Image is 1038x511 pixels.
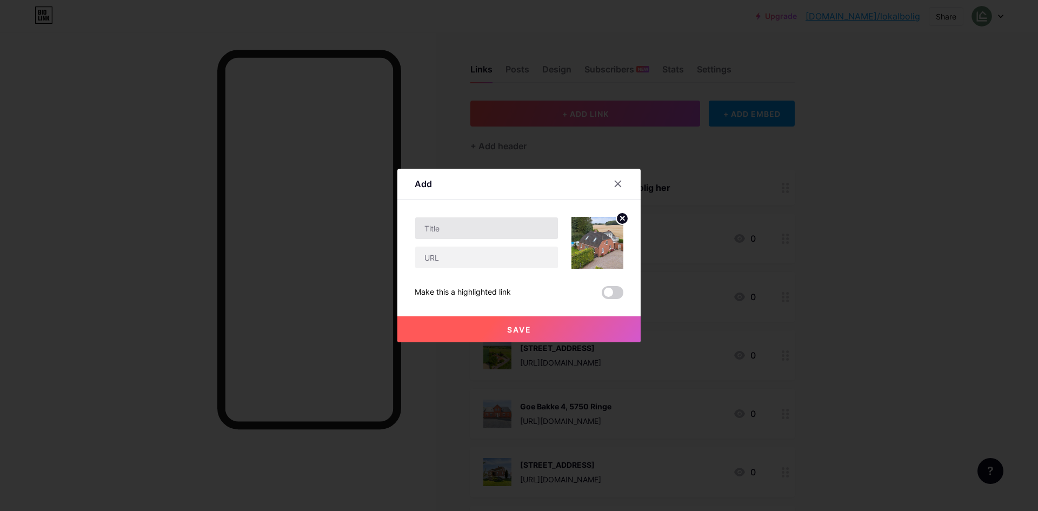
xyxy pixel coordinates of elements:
span: Save [507,325,531,334]
input: Title [415,217,558,239]
div: Add [415,177,432,190]
img: link_thumbnail [571,217,623,269]
div: Make this a highlighted link [415,286,511,299]
button: Save [397,316,641,342]
input: URL [415,247,558,268]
